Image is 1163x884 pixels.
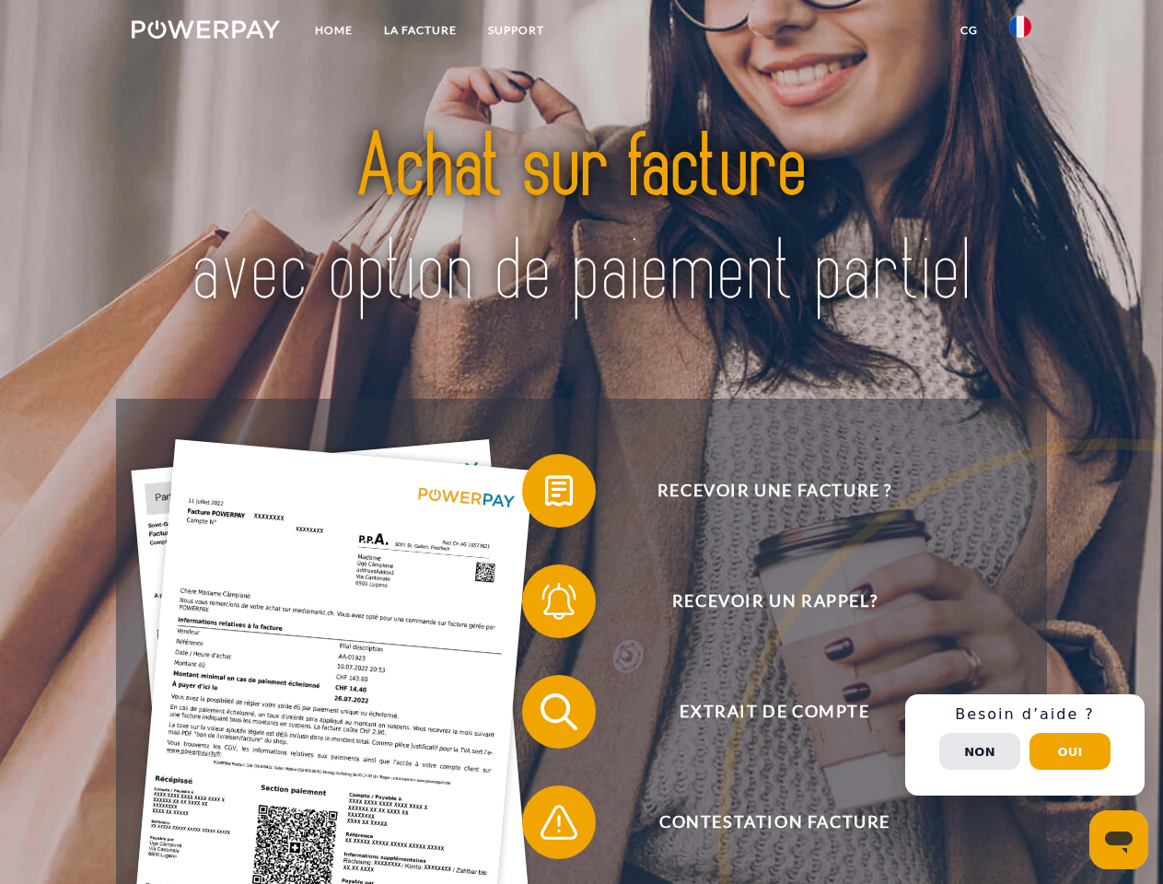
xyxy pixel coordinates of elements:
a: LA FACTURE [368,14,472,47]
button: Recevoir un rappel? [522,564,1001,638]
button: Recevoir une facture ? [522,454,1001,528]
img: qb_search.svg [536,689,582,735]
a: Home [299,14,368,47]
button: Oui [1029,733,1111,770]
img: title-powerpay_fr.svg [176,88,987,353]
button: Non [939,733,1020,770]
span: Extrait de compte [549,675,1000,749]
img: fr [1009,16,1031,38]
h3: Besoin d’aide ? [916,705,1134,724]
img: qb_bill.svg [536,468,582,514]
a: CG [945,14,994,47]
img: qb_bell.svg [536,578,582,624]
button: Contestation Facture [522,785,1001,859]
div: Schnellhilfe [905,694,1145,796]
img: qb_warning.svg [536,799,582,845]
a: Support [472,14,560,47]
img: logo-powerpay-white.svg [132,20,280,39]
iframe: Bouton de lancement de la fenêtre de messagerie [1089,810,1148,869]
span: Contestation Facture [549,785,1000,859]
span: Recevoir un rappel? [549,564,1000,638]
button: Extrait de compte [522,675,1001,749]
span: Recevoir une facture ? [549,454,1000,528]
